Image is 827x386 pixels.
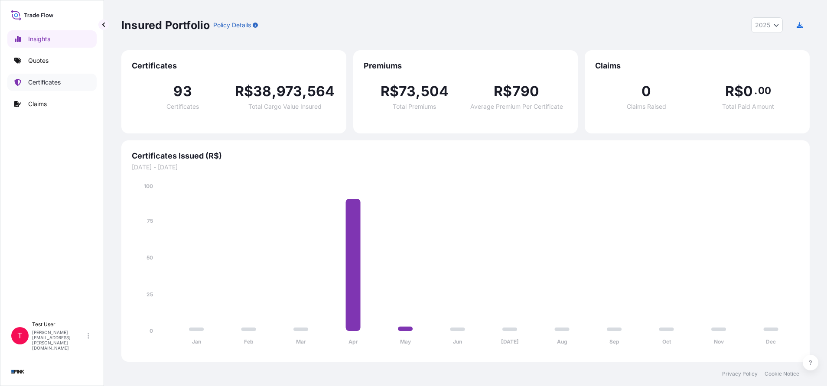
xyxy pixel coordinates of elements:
[11,365,25,379] img: organization-logo
[166,104,199,110] span: Certificates
[722,104,774,110] span: Total Paid Amount
[381,84,399,98] span: R$
[421,84,449,98] span: 504
[470,104,563,110] span: Average Premium Per Certificate
[147,217,153,224] tspan: 75
[150,328,153,334] tspan: 0
[272,84,277,98] span: ,
[765,370,799,377] a: Cookie Notice
[296,338,306,345] tspan: Mar
[453,338,462,345] tspan: Jun
[244,338,254,345] tspan: Feb
[7,30,97,48] a: Insights
[595,61,799,71] span: Claims
[758,87,771,94] span: 00
[751,17,783,33] button: Year Selector
[400,338,411,345] tspan: May
[147,254,153,261] tspan: 50
[662,338,671,345] tspan: Oct
[557,338,567,345] tspan: Aug
[132,151,799,161] span: Certificates Issued (R$)
[132,61,336,71] span: Certificates
[494,84,512,98] span: R$
[627,104,666,110] span: Claims Raised
[213,21,251,29] p: Policy Details
[28,56,49,65] p: Quotes
[7,95,97,113] a: Claims
[28,78,61,87] p: Certificates
[766,338,776,345] tspan: Dec
[302,84,307,98] span: ,
[512,84,540,98] span: 790
[28,35,50,43] p: Insights
[501,338,519,345] tspan: [DATE]
[147,291,153,298] tspan: 25
[722,370,758,377] a: Privacy Policy
[348,338,358,345] tspan: Apr
[132,163,799,172] span: [DATE] - [DATE]
[7,52,97,69] a: Quotes
[17,331,23,340] span: T
[32,330,86,350] p: [PERSON_NAME][EMAIL_ADDRESS][PERSON_NAME][DOMAIN_NAME]
[725,84,743,98] span: R$
[144,183,153,189] tspan: 100
[248,104,322,110] span: Total Cargo Value Insured
[364,61,568,71] span: Premiums
[416,84,420,98] span: ,
[755,21,770,29] span: 2025
[277,84,303,98] span: 973
[32,321,86,328] p: Test User
[393,104,436,110] span: Total Premiums
[235,84,253,98] span: R$
[7,74,97,91] a: Certificates
[609,338,619,345] tspan: Sep
[743,84,753,98] span: 0
[192,338,201,345] tspan: Jan
[307,84,335,98] span: 564
[641,84,651,98] span: 0
[399,84,416,98] span: 73
[714,338,724,345] tspan: Nov
[253,84,271,98] span: 38
[173,84,192,98] span: 93
[28,100,47,108] p: Claims
[754,87,757,94] span: .
[121,18,210,32] p: Insured Portfolio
